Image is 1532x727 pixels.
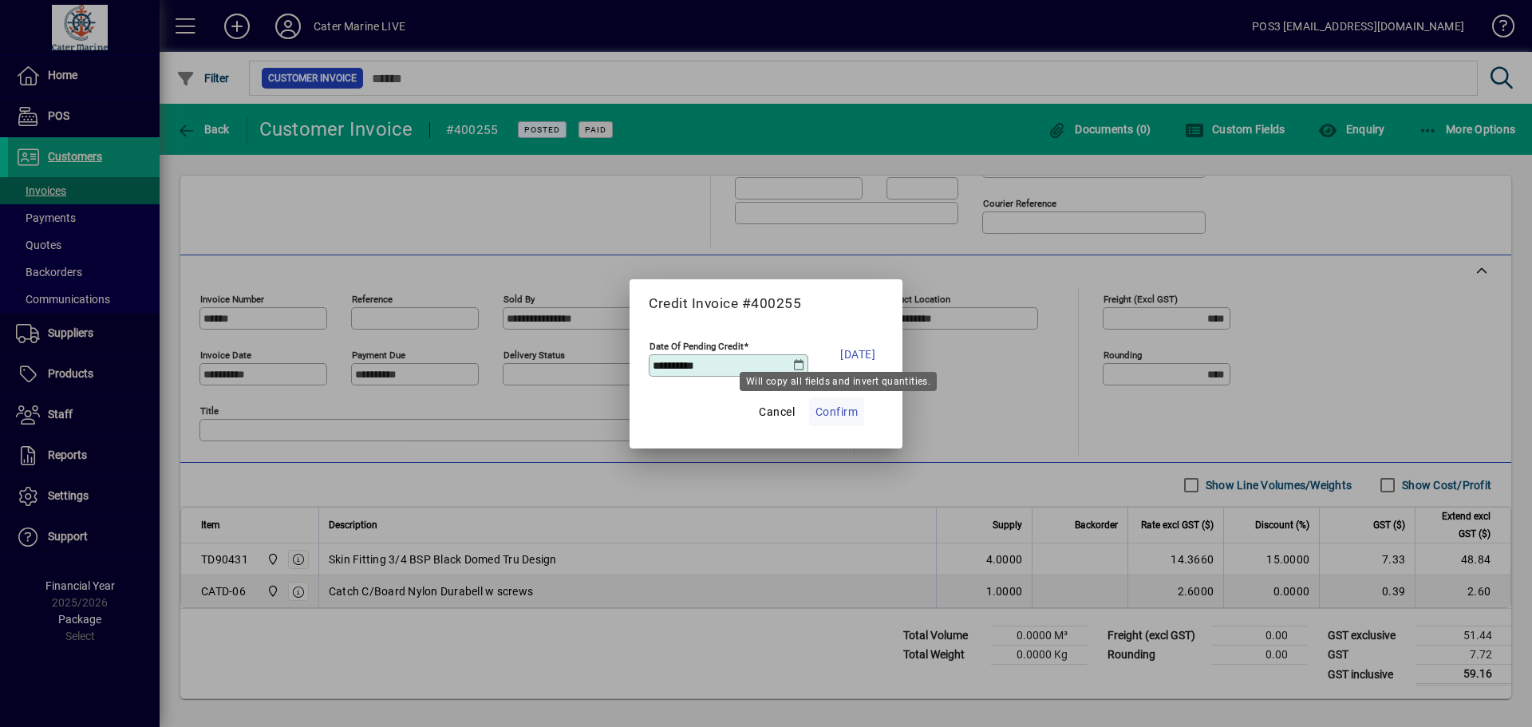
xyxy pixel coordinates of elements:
button: Cancel [752,397,803,426]
mat-label: Date Of Pending Credit [650,340,744,351]
button: [DATE] [832,334,883,374]
button: Confirm [809,397,865,426]
span: Cancel [759,402,795,421]
h5: Credit Invoice #400255 [649,295,883,312]
div: Will copy all fields and invert quantities. [740,372,937,391]
span: [DATE] [840,345,875,364]
span: Confirm [815,402,859,421]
